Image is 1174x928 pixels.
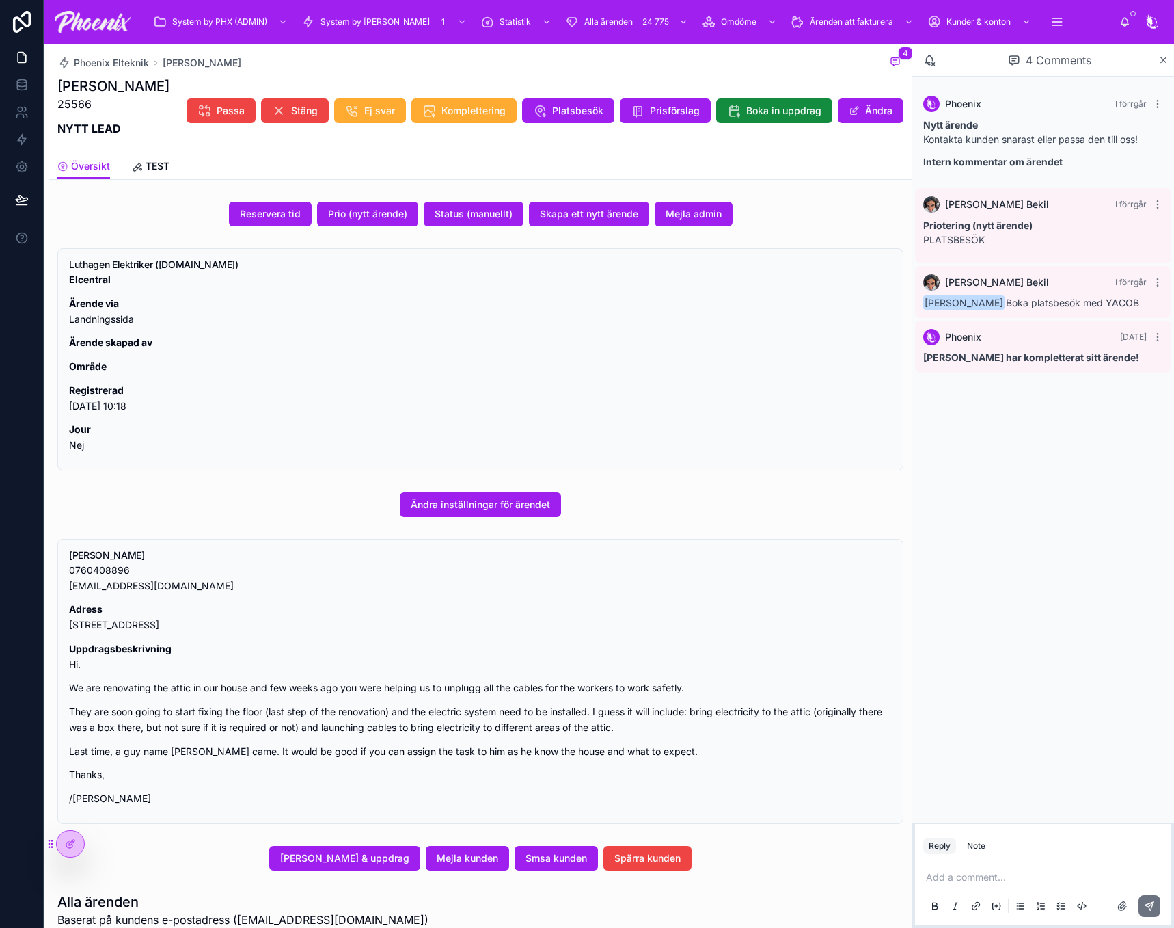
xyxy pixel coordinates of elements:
[69,384,124,396] strong: Registrerad
[620,98,711,123] button: Prisförslag
[967,840,985,851] div: Note
[187,98,256,123] button: Passa
[74,56,149,70] span: Phoenix Elteknik
[923,156,1063,168] strong: Intern kommentar om ärendet
[1115,277,1147,287] span: I förrgår
[1115,98,1147,109] span: I förrgår
[923,838,956,854] button: Reply
[787,10,920,34] a: Ärenden att fakturera
[69,563,892,807] div: 0760408896 giannigff@gmail.com **Adress** Vikingagatan 40, 753 34 Uppsala, Sverige **Uppdragsbesk...
[424,202,523,226] button: Status (manuellt)
[149,10,295,34] a: System by PHX (ADMIN)
[923,297,1139,308] span: Boka platsbesök med YACOB
[69,602,892,633] p: [STREET_ADDRESS]
[923,295,1005,310] span: [PERSON_NAME]
[945,330,981,344] span: Phoenix
[146,159,169,173] span: TEST
[297,10,474,34] a: System by [PERSON_NAME]1
[945,198,1049,211] span: [PERSON_NAME] Bekil
[261,98,329,123] button: Stäng
[923,352,1139,363] strong: [PERSON_NAME] har kompletterat sitt ärende!
[69,423,91,435] strong: Jour
[529,202,649,226] button: Skapa ett nytt ärende
[721,16,756,27] span: Omdöme
[525,851,587,865] span: Smsa kunden
[552,104,603,118] span: Platsbesök
[69,603,103,615] strong: Adress
[887,55,903,71] button: 4
[240,207,301,221] span: Reservera tid
[269,846,420,871] button: [PERSON_NAME] & uppdrag
[561,10,695,34] a: Alla ärenden24 775
[961,838,991,854] button: Note
[584,16,633,27] span: Alla ärenden
[217,104,245,118] span: Passa
[1026,52,1091,68] span: 4 Comments
[55,11,131,33] img: App logo
[1120,332,1147,342] span: [DATE]
[69,680,892,696] p: We are renovating the attic in our house and few weeks ago you were helping us to unplugg all the...
[280,851,409,865] span: [PERSON_NAME] & uppdrag
[515,846,598,871] button: Smsa kunden
[435,207,513,221] span: Status (manuellt)
[172,16,267,27] span: System by PHX (ADMIN)
[69,744,892,760] p: Last time, a guy name [PERSON_NAME] came. It would be good if you can assign the task to him as h...
[334,98,406,123] button: Ej svar
[540,207,638,221] span: Skapa ett nytt ärende
[291,104,318,118] span: Stäng
[328,207,407,221] span: Prio (nytt ärende)
[476,10,558,34] a: Statistik
[603,846,692,871] button: Spärra kunden
[945,276,1049,289] span: [PERSON_NAME] Bekil
[57,56,149,70] a: Phoenix Elteknik
[923,118,1163,146] p: Kontakta kunden snarast eller passa den till oss!
[650,104,700,118] span: Prisförslag
[364,104,395,118] span: Ej svar
[666,207,722,221] span: Mejla admin
[69,296,892,328] p: Landningssida
[614,851,681,865] span: Spärra kunden
[69,272,892,453] div: **Elcentral** **Ärende via** Landningssida **Ärende skapad av** **Område** **Registrerad** 2025-0...
[69,260,892,269] h5: Luthagen Elektriker (luthagenelektriker.se)
[522,98,614,123] button: Platsbesök
[132,154,169,181] a: TEST
[923,220,1033,231] strong: Priotering (nytt ärende)
[57,892,428,912] h1: Alla ärenden
[57,96,169,112] p: 25566
[698,10,784,34] a: Omdöme
[69,422,892,453] p: Nej
[69,336,152,348] strong: Ärende skapad av
[69,383,892,414] p: [DATE] 10:18
[946,16,1011,27] span: Kunder & konton
[69,360,107,372] strong: Område
[1115,199,1147,209] span: I förrgår
[69,274,111,285] strong: Elcentral
[898,47,913,60] span: 4
[810,16,893,27] span: Ärenden att fakturera
[435,14,452,30] div: 1
[426,846,509,871] button: Mejla kunden
[229,202,312,226] button: Reservera tid
[437,851,498,865] span: Mejla kunden
[69,704,892,736] p: They are soon going to start fixing the floor (last step of the renovation) and the electric syst...
[57,77,169,96] h1: [PERSON_NAME]
[57,912,428,928] span: Baserat på kundens e-postadress ([EMAIL_ADDRESS][DOMAIN_NAME])
[320,16,430,27] span: System by [PERSON_NAME]
[923,218,1163,247] p: PLATSBESÖK
[317,202,418,226] button: Prio (nytt ärende)
[838,98,903,123] button: Ändra
[69,767,892,783] p: Thanks,
[441,104,506,118] span: Komplettering
[69,641,892,673] p: Hi.
[638,14,673,30] div: 24 775
[69,791,892,807] p: /[PERSON_NAME]
[69,297,119,309] strong: Ärende via
[411,498,550,512] span: Ändra inställningar för ärendet
[411,98,517,123] button: Komplettering
[923,119,978,131] strong: Nytt ärende
[716,98,832,123] button: Boka in uppdrag
[142,7,1119,37] div: scrollable content
[746,104,821,118] span: Boka in uppdrag
[163,56,241,70] a: [PERSON_NAME]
